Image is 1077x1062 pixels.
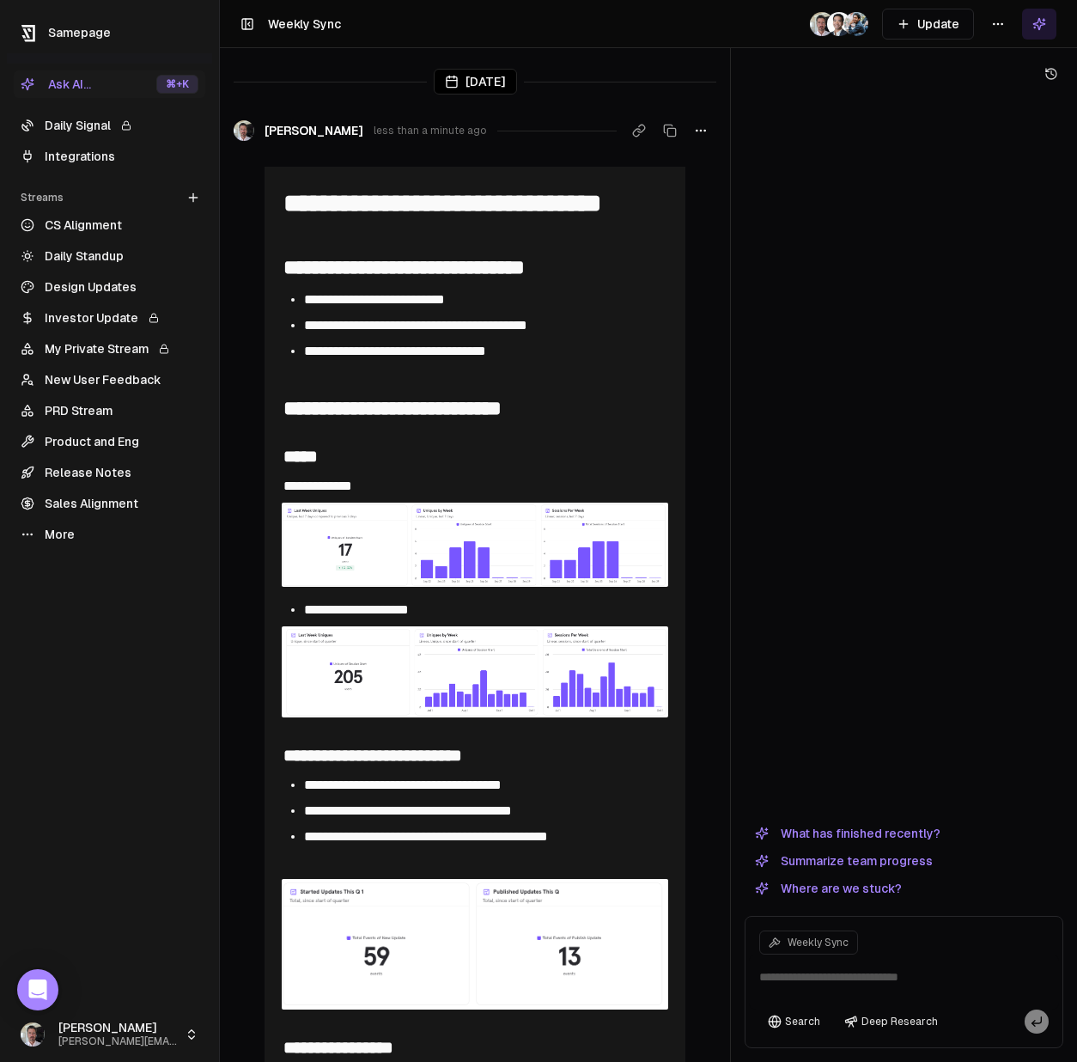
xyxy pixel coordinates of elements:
[48,26,111,40] span: Samepage
[14,521,205,548] a: More
[810,12,834,36] img: _image
[17,969,58,1010] div: Open Intercom Messenger
[21,76,91,93] div: Ask AI...
[282,503,668,587] img: 2025-09-29_10-47-26.png
[788,936,849,949] span: Weekly Sync
[434,69,517,95] div: [DATE]
[14,112,205,139] a: Daily Signal
[745,823,951,844] button: What has finished recently?
[14,490,205,517] a: Sales Alignment
[282,879,668,1010] img: 2025-09-29_10-51-27.png
[14,459,205,486] a: Release Notes
[265,122,363,139] span: [PERSON_NAME]
[14,184,205,211] div: Streams
[14,304,205,332] a: Investor Update
[14,70,205,98] button: Ask AI...⌘+K
[844,12,868,36] img: 1695405595226.jpeg
[14,273,205,301] a: Design Updates
[21,1022,45,1047] img: _image
[745,851,943,871] button: Summarize team progress
[156,75,198,94] div: ⌘ +K
[282,626,668,717] img: 2025-09-29_10-55-08.png
[14,366,205,394] a: New User Feedback
[374,124,487,137] span: less than a minute ago
[268,17,341,31] span: Weekly Sync
[14,143,205,170] a: Integrations
[58,1035,178,1048] span: [PERSON_NAME][EMAIL_ADDRESS]
[14,428,205,455] a: Product and Eng
[14,1014,205,1055] button: [PERSON_NAME][PERSON_NAME][EMAIL_ADDRESS]
[14,397,205,424] a: PRD Stream
[827,12,851,36] img: _image
[759,1010,829,1034] button: Search
[882,9,974,40] button: Update
[745,878,912,899] button: Where are we stuck?
[234,120,254,141] img: _image
[14,211,205,239] a: CS Alignment
[14,335,205,363] a: My Private Stream
[836,1010,946,1034] button: Deep Research
[14,242,205,270] a: Daily Standup
[58,1021,178,1036] span: [PERSON_NAME]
